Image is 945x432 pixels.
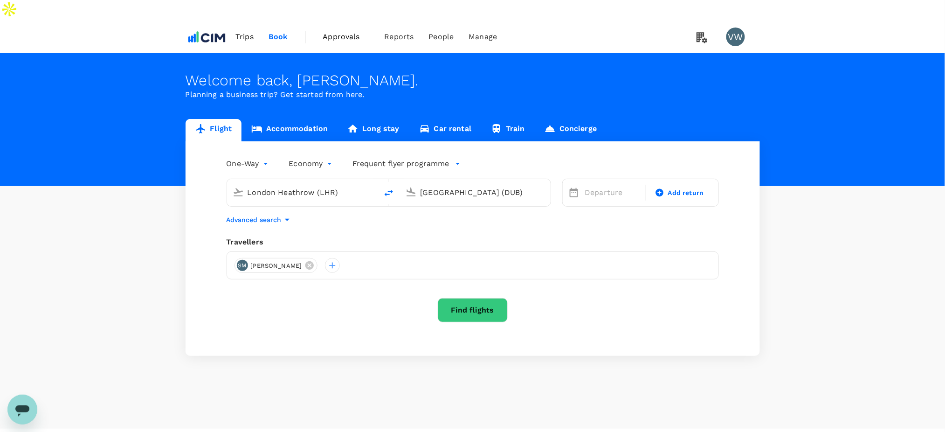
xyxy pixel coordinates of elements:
a: Car rental [409,119,482,141]
button: Find flights [438,298,508,322]
span: Add return [668,188,704,198]
a: Approvals [316,21,377,53]
img: CIM ENVIRONMENTAL PTY LTD [186,27,228,47]
div: SM [237,260,248,271]
div: VW [726,28,745,46]
a: Train [481,119,535,141]
div: Welcome back , [PERSON_NAME] . [186,72,760,89]
button: Open [371,191,373,193]
button: Advanced search [227,214,293,225]
a: Accommodation [241,119,338,141]
span: People [429,31,454,42]
button: Open [544,191,546,193]
p: Departure [585,187,641,198]
input: Depart from [248,185,358,200]
div: One-Way [227,156,270,171]
span: [PERSON_NAME] [245,261,308,271]
button: Frequent flyer programme [353,158,461,169]
iframe: Button to launch messaging window [7,395,37,425]
span: Manage [469,31,497,42]
div: Travellers [227,237,719,248]
p: Frequent flyer programme [353,158,449,169]
a: Long stay [338,119,409,141]
a: Flight [186,119,242,141]
div: SM[PERSON_NAME] [235,258,318,273]
input: Going to [421,185,531,200]
p: Planning a business trip? Get started from here. [186,89,760,100]
a: Trips [228,21,261,53]
span: Reports [385,31,414,42]
span: Book [269,31,288,42]
p: Advanced search [227,215,282,224]
a: Concierge [535,119,607,141]
span: Trips [235,31,254,42]
div: Economy [289,156,334,171]
a: Book [261,21,296,53]
span: Approvals [323,31,370,42]
button: delete [378,182,400,204]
